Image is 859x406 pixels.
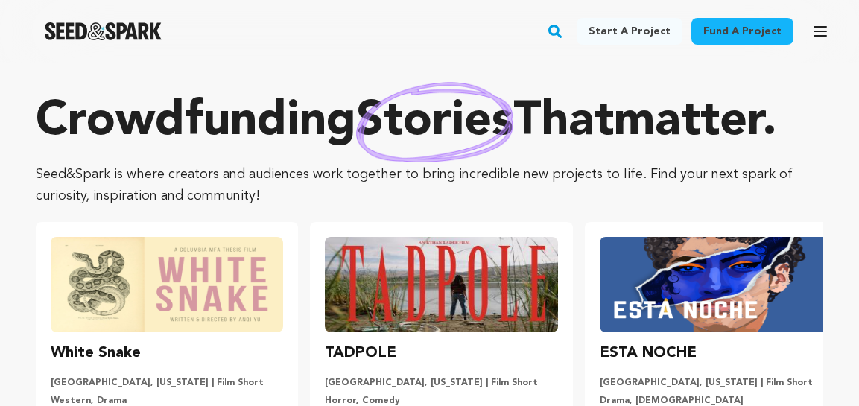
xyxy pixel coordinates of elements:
img: ESTA NOCHE image [600,237,832,332]
p: [GEOGRAPHIC_DATA], [US_STATE] | Film Short [51,377,283,389]
span: matter [614,98,762,146]
a: Start a project [577,18,682,45]
h3: ESTA NOCHE [600,341,697,365]
p: [GEOGRAPHIC_DATA], [US_STATE] | Film Short [600,377,832,389]
a: Fund a project [691,18,793,45]
h3: White Snake [51,341,141,365]
img: Seed&Spark Logo Dark Mode [45,22,162,40]
p: [GEOGRAPHIC_DATA], [US_STATE] | Film Short [325,377,557,389]
a: Seed&Spark Homepage [45,22,162,40]
p: Seed&Spark is where creators and audiences work together to bring incredible new projects to life... [36,164,823,207]
img: White Snake image [51,237,283,332]
h3: TADPOLE [325,341,396,365]
p: Crowdfunding that . [36,92,823,152]
img: TADPOLE image [325,237,557,332]
img: hand sketched image [356,82,513,163]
